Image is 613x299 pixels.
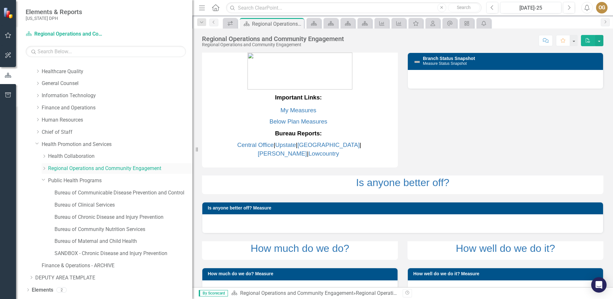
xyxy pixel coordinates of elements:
div: [DATE]-25 [502,4,559,12]
a: How much do we do? [251,243,349,254]
a: Is anyone better off? [356,177,449,188]
a: Bureau of Chronic Disease and Injury Prevention [55,214,192,221]
a: Bureau of Clinical Services [55,201,192,209]
a: My Measures [281,107,316,114]
a: General Counsel [42,80,192,87]
span: Elements & Reports [26,8,82,16]
div: 2 [56,287,67,293]
img: Not Defined [413,58,421,66]
input: Search Below... [26,46,186,57]
a: Lowcountry [308,150,339,157]
span: Search [457,5,471,10]
button: [DATE]-25 [500,2,561,13]
a: Health Promotion and Services [42,141,192,148]
a: Information Technology [42,92,192,99]
a: Bureau of Community Nutrition Services [55,226,192,233]
div: Regional Operations and Community Engagement [202,42,344,47]
a: Below Plan Measures [270,118,327,125]
a: Regional Operations and Community Engagement [26,30,106,38]
div: Regional Operations and Community Engagement [252,20,302,28]
a: Upstate [275,141,296,148]
a: Public Health Programs [48,177,192,184]
input: Search ClearPoint... [226,2,482,13]
h3: How much do we do? Measure [208,271,394,276]
a: Health Collaboration [48,153,192,160]
a: Human Resources [42,116,192,124]
div: Regional Operations and Community Engagement [202,35,344,42]
a: [PERSON_NAME] [258,150,307,157]
small: Measure Status Snapshot [423,61,467,66]
div: Open Intercom Messenger [591,277,607,293]
button: Search [448,3,480,12]
span: | | | | [236,141,361,157]
h3: Is anyone better off? Measure [208,206,600,210]
a: [GEOGRAPHIC_DATA] [298,141,360,148]
a: Regional Operations and Community Engagement [240,290,353,296]
a: Bureau of Maternal and Child Health [55,238,192,245]
button: OG [596,2,608,13]
img: ClearPoint Strategy [3,7,15,19]
div: » [231,290,398,297]
a: Bureau of Communicable Disease Prevention and Control [55,189,192,197]
strong: Important Links: [275,94,322,101]
a: SANDBOX - Chronic Disease and Injury Prevention [55,250,192,257]
span: Bureau Reports: [275,130,322,137]
h3: How well do we do it? Measure [413,271,600,276]
a: Finance & Operations - ARCHIVE [42,262,192,269]
small: [US_STATE] DPH [26,16,82,21]
div: Regional Operations and Community Engagement [356,290,469,296]
a: Elements [32,286,53,294]
a: Healthcare Quality [42,68,192,75]
a: Branch Status Snapshot [423,56,475,61]
a: Central Office [237,141,274,148]
a: DEPUTY AREA TEMPLATE [35,274,192,282]
span: By Scorecard [199,290,228,296]
a: Regional Operations and Community Engagement [48,165,192,172]
a: Chief of Staff [42,129,192,136]
a: Finance and Operations [42,104,192,112]
a: How well do we do it? [456,243,555,254]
